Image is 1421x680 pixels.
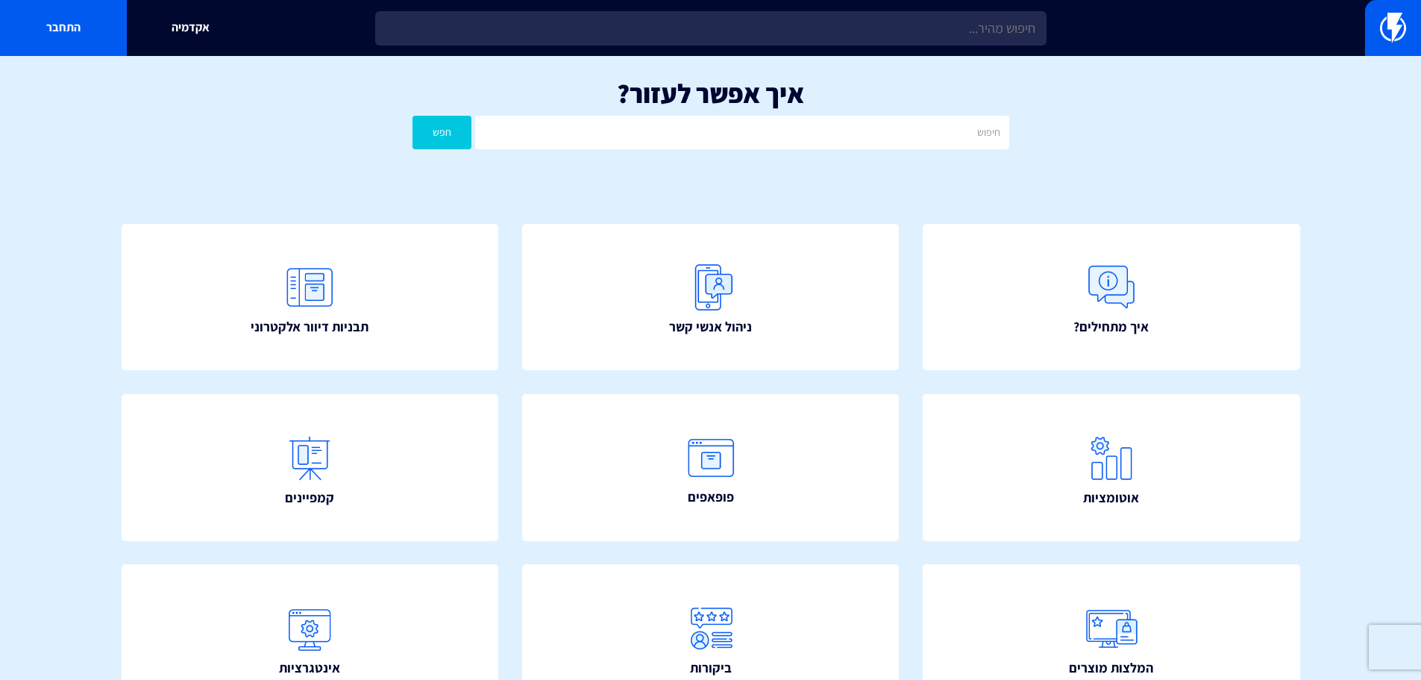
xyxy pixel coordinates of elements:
span: פופאפים [688,487,734,507]
a: ניהול אנשי קשר [522,224,900,371]
span: ניהול אנשי קשר [669,317,752,337]
span: אינטגרציות [279,658,340,678]
h1: איך אפשר לעזור? [22,78,1399,108]
span: קמפיינים [285,488,334,508]
span: אוטומציות [1083,488,1139,508]
a: איך מתחילים? [923,224,1300,371]
a: אוטומציות [923,394,1300,541]
a: תבניות דיוור אלקטרוני [122,224,499,371]
a: קמפיינים [122,394,499,541]
input: חיפוש מהיר... [375,11,1047,46]
a: פופאפים [522,394,900,541]
span: איך מתחילים? [1073,317,1149,337]
input: חיפוש [475,116,1008,149]
span: ביקורות [690,658,732,678]
button: חפש [413,116,472,149]
span: המלצות מוצרים [1069,658,1153,678]
span: תבניות דיוור אלקטרוני [251,317,368,337]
